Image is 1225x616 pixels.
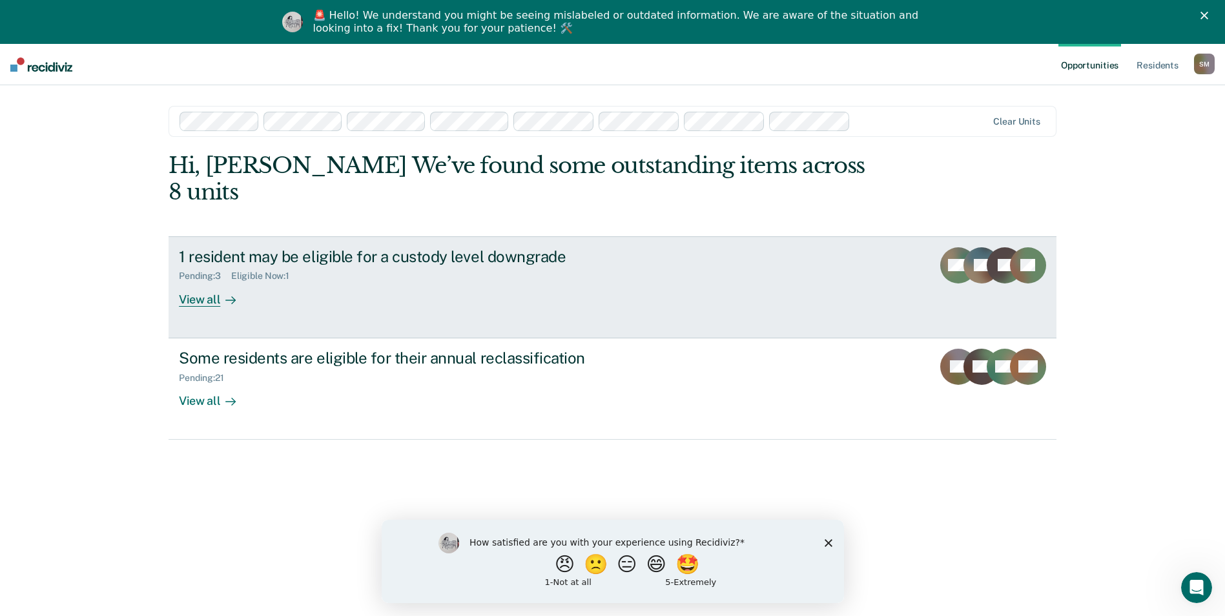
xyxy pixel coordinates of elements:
[1134,44,1181,85] a: Residents
[10,57,72,72] img: Recidiviz
[1194,54,1215,74] div: S M
[179,247,632,266] div: 1 resident may be eligible for a custody level downgrade
[169,236,1056,338] a: 1 resident may be eligible for a custody level downgradePending:3Eligible Now:1View all
[169,338,1056,440] a: Some residents are eligible for their annual reclassificationPending:21View all
[1181,572,1212,603] iframe: Intercom live chat
[993,116,1040,127] div: Clear units
[282,12,303,32] img: Profile image for Kim
[179,271,231,282] div: Pending : 3
[382,520,844,603] iframe: Survey by Kim from Recidiviz
[1058,44,1121,85] a: Opportunities
[179,373,234,384] div: Pending : 21
[231,271,300,282] div: Eligible Now : 1
[169,152,879,205] div: Hi, [PERSON_NAME] We’ve found some outstanding items across 8 units
[313,9,923,35] div: 🚨 Hello! We understand you might be seeing mislabeled or outdated information. We are aware of th...
[179,282,251,307] div: View all
[179,383,251,408] div: View all
[1200,12,1213,19] div: Close
[179,349,632,367] div: Some residents are eligible for their annual reclassification
[1194,54,1215,74] button: SM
